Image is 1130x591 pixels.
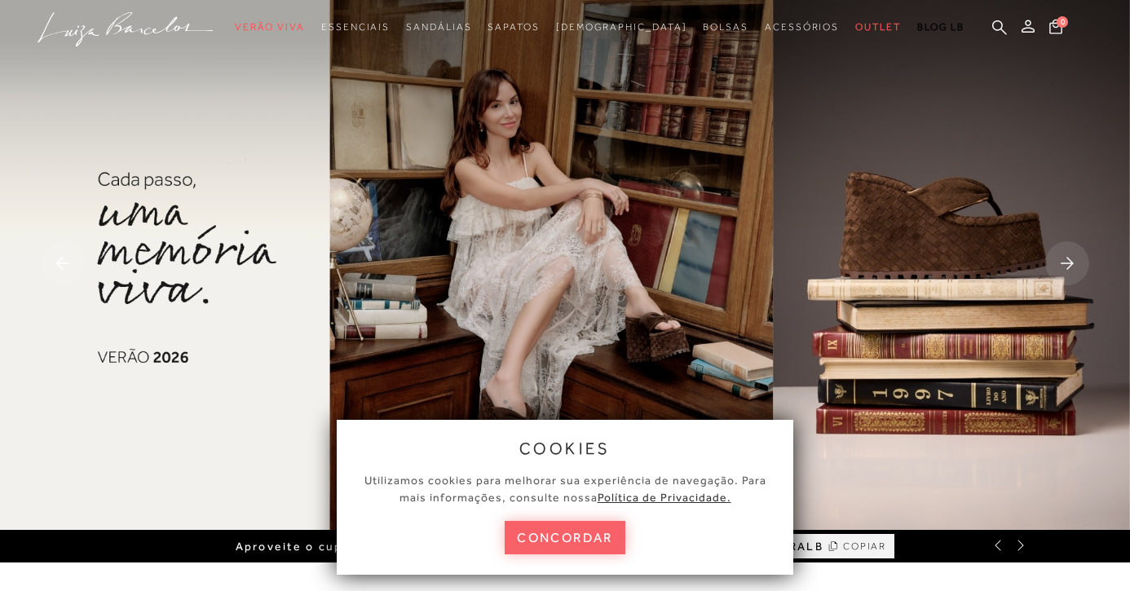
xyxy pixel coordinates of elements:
span: Aproveite o cupom de primeira compra [236,540,498,554]
span: [DEMOGRAPHIC_DATA] [556,21,687,33]
button: 0 [1044,18,1067,40]
span: Sandálias [406,21,471,33]
a: categoryNavScreenReaderText [488,12,539,42]
span: 0 [1057,16,1068,28]
span: Verão Viva [235,21,305,33]
span: Essenciais [321,21,390,33]
span: Utilizamos cookies para melhorar sua experiência de navegação. Para mais informações, consulte nossa [364,474,766,504]
button: concordar [505,521,625,554]
span: BLOG LB [917,21,964,33]
span: Acessórios [765,21,839,33]
span: COPIAR [843,539,887,554]
a: BLOG LB [917,12,964,42]
a: noSubCategoriesText [556,12,687,42]
a: categoryNavScreenReaderText [406,12,471,42]
a: categoryNavScreenReaderText [703,12,748,42]
a: categoryNavScreenReaderText [765,12,839,42]
span: cookies [519,439,611,457]
a: categoryNavScreenReaderText [235,12,305,42]
a: Política de Privacidade. [598,491,731,504]
span: Bolsas [703,21,748,33]
a: categoryNavScreenReaderText [321,12,390,42]
span: Outlet [855,21,901,33]
a: categoryNavScreenReaderText [855,12,901,42]
span: Sapatos [488,21,539,33]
